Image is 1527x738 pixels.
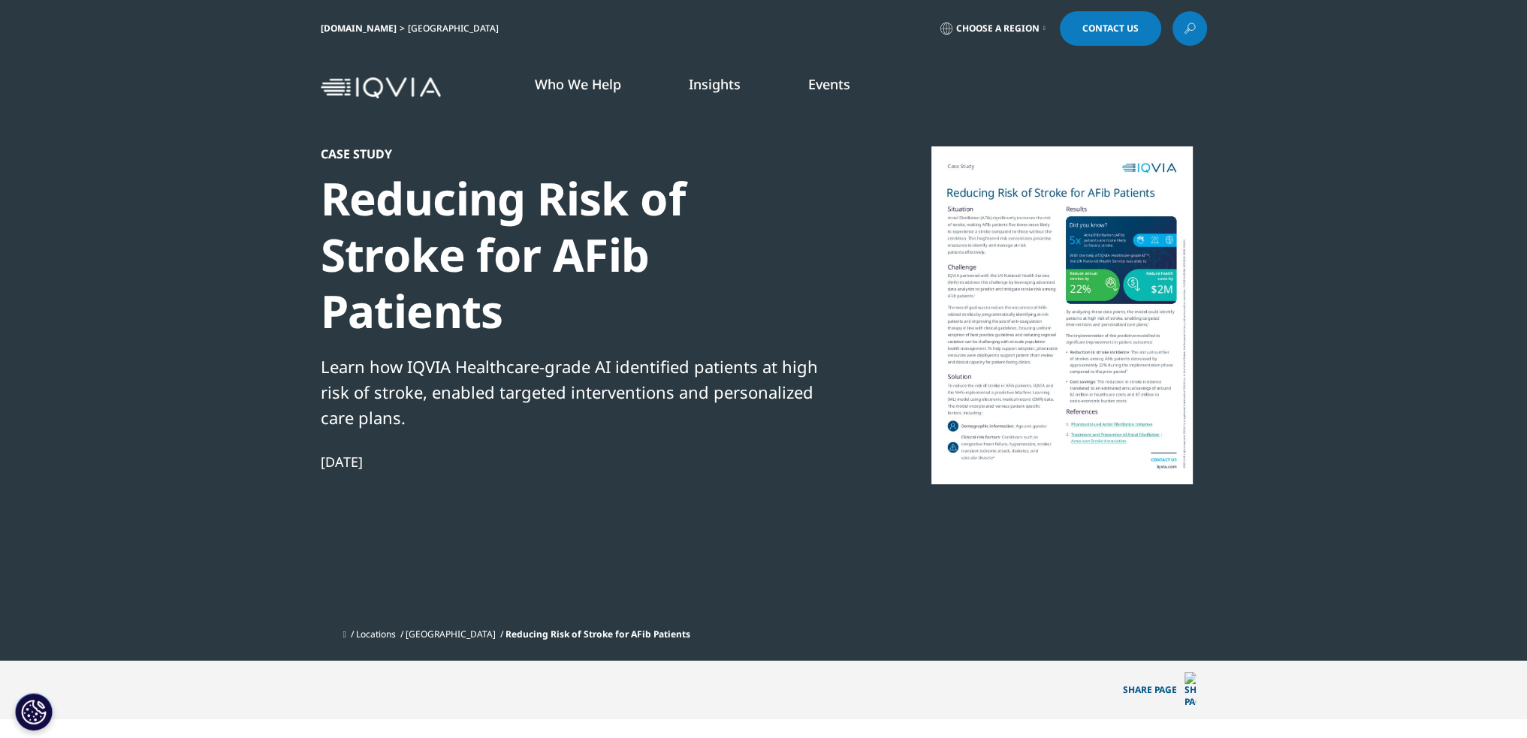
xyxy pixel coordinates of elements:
a: Contact Us [1060,11,1161,46]
div: Case Study [321,146,836,161]
a: Locations [356,628,396,640]
img: Share PAGE [1184,672,1196,708]
span: Choose a Region [956,23,1040,35]
nav: Primary [447,53,1207,123]
a: [GEOGRAPHIC_DATA] [406,628,496,640]
img: IQVIA Healthcare Information Technology and Pharma Clinical Research Company [321,77,441,99]
span: Contact Us [1082,24,1139,33]
a: [DOMAIN_NAME] [321,22,397,35]
div: [DATE] [321,453,836,471]
a: Insights [689,75,741,93]
button: Share PAGEShare PAGE [1112,661,1207,719]
p: Share PAGE [1112,661,1207,719]
button: Cookies Settings [15,693,53,730]
span: Reducing Risk of Stroke for AFib Patients [505,628,690,640]
div: Learn how IQVIA Healthcare-grade AI identified patients at high risk of stroke, enabled targeted ... [321,354,836,430]
a: Events [808,75,850,93]
div: [GEOGRAPHIC_DATA] [408,23,505,35]
a: Who We Help [535,75,621,93]
div: Reducing Risk of Stroke for AFib Patients [321,170,836,339]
